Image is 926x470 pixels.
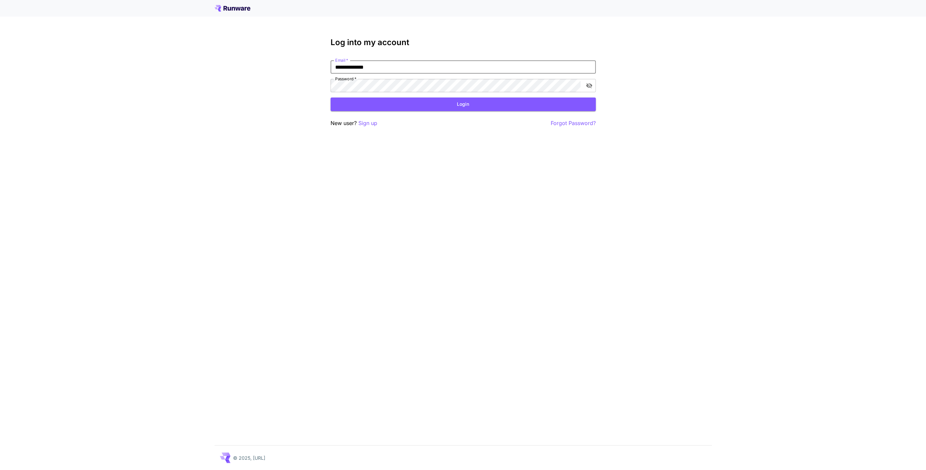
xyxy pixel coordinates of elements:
[551,119,596,127] button: Forgot Password?
[335,76,356,82] label: Password
[331,98,596,111] button: Login
[358,119,377,127] button: Sign up
[233,454,265,461] p: © 2025, [URL]
[331,38,596,47] h3: Log into my account
[583,80,595,92] button: toggle password visibility
[331,119,377,127] p: New user?
[335,57,348,63] label: Email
